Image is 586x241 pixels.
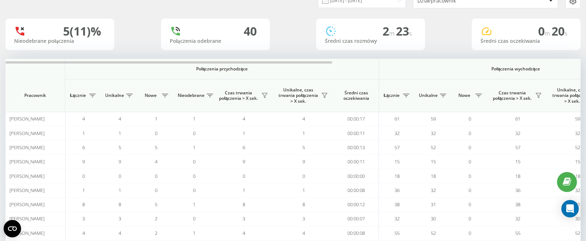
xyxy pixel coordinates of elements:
[82,173,85,179] span: 0
[431,201,436,208] span: 31
[575,144,580,151] span: 52
[395,144,400,151] span: 57
[218,90,259,101] span: Czas trwania połączenia > X sek.
[277,87,319,104] span: Unikalne, czas trwania połączenia > X sek.
[339,90,373,101] span: Średni czas oczekiwania
[431,144,436,151] span: 52
[243,173,245,179] span: 0
[515,158,520,165] span: 15
[515,115,520,122] span: 61
[155,115,157,122] span: 1
[431,130,436,136] span: 32
[431,187,436,193] span: 32
[469,215,471,222] span: 0
[243,158,245,165] span: 9
[431,115,436,122] span: 59
[469,187,471,193] span: 0
[243,187,245,193] span: 1
[395,201,400,208] span: 38
[431,215,436,222] span: 30
[515,130,520,136] span: 32
[84,66,360,72] span: Połączenia przychodzące
[334,197,379,212] td: 00:00:12
[243,201,245,208] span: 8
[575,115,580,122] span: 59
[193,230,195,236] span: 1
[155,144,157,151] span: 5
[395,115,400,122] span: 61
[389,29,396,37] span: m
[469,115,471,122] span: 0
[552,23,568,39] span: 20
[395,158,400,165] span: 15
[431,230,436,236] span: 52
[575,158,580,165] span: 15
[82,201,85,208] span: 8
[491,90,533,101] span: Czas trwania połączenia > X sek.
[9,173,45,179] span: [PERSON_NAME]
[302,201,305,208] span: 8
[155,215,157,222] span: 2
[155,201,157,208] span: 5
[119,187,121,193] span: 1
[12,93,59,98] span: Pracownik
[193,144,195,151] span: 1
[575,173,580,179] span: 18
[155,158,157,165] span: 4
[14,38,106,44] div: Nieodebrane połączenia
[395,215,400,222] span: 32
[469,144,471,151] span: 0
[9,115,45,122] span: [PERSON_NAME]
[396,23,412,39] span: 23
[193,187,195,193] span: 0
[193,201,195,208] span: 1
[141,93,160,98] span: Nowe
[334,112,379,126] td: 00:00:17
[9,187,45,193] span: [PERSON_NAME]
[575,187,580,193] span: 32
[243,215,245,222] span: 3
[193,215,195,222] span: 0
[82,158,85,165] span: 9
[383,93,401,98] span: Łącznie
[334,155,379,169] td: 00:00:11
[395,173,400,179] span: 18
[325,38,416,44] div: Średni czas rozmówy
[82,215,85,222] span: 3
[82,144,85,151] span: 6
[119,115,121,122] span: 4
[302,187,305,193] span: 1
[334,140,379,155] td: 00:00:13
[155,187,157,193] span: 0
[515,215,520,222] span: 32
[395,187,400,193] span: 36
[302,144,305,151] span: 5
[334,183,379,197] td: 00:00:08
[515,201,520,208] span: 38
[9,215,45,222] span: [PERSON_NAME]
[9,130,45,136] span: [PERSON_NAME]
[469,201,471,208] span: 0
[431,158,436,165] span: 15
[302,115,305,122] span: 4
[119,173,121,179] span: 0
[455,93,473,98] span: Nowe
[155,173,157,179] span: 0
[469,173,471,179] span: 0
[419,93,438,98] span: Unikalne
[193,173,195,179] span: 0
[515,144,520,151] span: 57
[334,169,379,183] td: 00:00:00
[561,200,579,217] div: Open Intercom Messenger
[178,93,205,98] span: Nieodebrane
[9,158,45,165] span: [PERSON_NAME]
[302,173,305,179] span: 0
[302,215,305,222] span: 3
[119,201,121,208] span: 8
[82,115,85,122] span: 4
[469,158,471,165] span: 0
[244,24,257,38] div: 40
[302,158,305,165] span: 9
[565,29,568,37] span: s
[119,158,121,165] span: 9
